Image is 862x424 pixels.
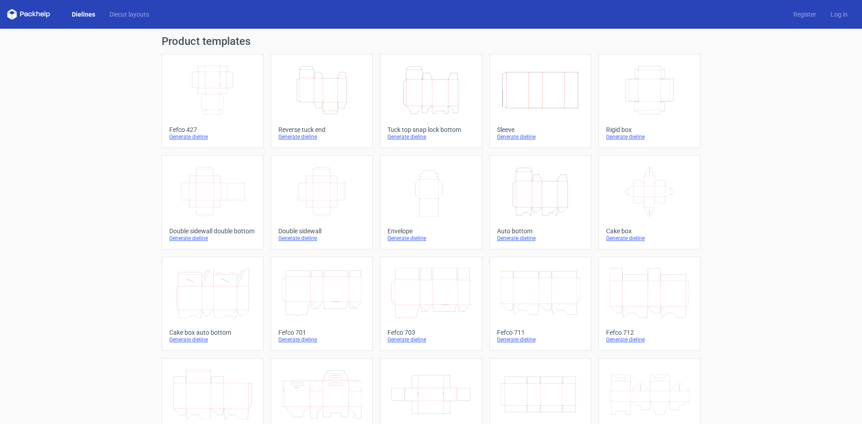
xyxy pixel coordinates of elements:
[278,126,365,133] div: Reverse tuck end
[497,133,584,140] div: Generate dieline
[162,54,264,148] a: Fefco 427Generate dieline
[278,235,365,242] div: Generate dieline
[606,227,693,235] div: Cake box
[606,133,693,140] div: Generate dieline
[489,155,591,249] a: Auto bottomGenerate dieline
[162,36,700,47] h1: Product templates
[278,227,365,235] div: Double sidewall
[497,329,584,336] div: Fefco 711
[823,10,855,19] a: Log in
[489,257,591,351] a: Fefco 711Generate dieline
[606,126,693,133] div: Rigid box
[169,133,256,140] div: Generate dieline
[598,54,700,148] a: Rigid boxGenerate dieline
[162,257,264,351] a: Cake box auto bottomGenerate dieline
[497,235,584,242] div: Generate dieline
[271,155,373,249] a: Double sidewallGenerate dieline
[169,227,256,235] div: Double sidewall double bottom
[606,329,693,336] div: Fefco 712
[497,126,584,133] div: Sleeve
[387,227,474,235] div: Envelope
[380,257,482,351] a: Fefco 703Generate dieline
[169,235,256,242] div: Generate dieline
[489,54,591,148] a: SleeveGenerate dieline
[271,54,373,148] a: Reverse tuck endGenerate dieline
[387,336,474,343] div: Generate dieline
[380,155,482,249] a: EnvelopeGenerate dieline
[598,257,700,351] a: Fefco 712Generate dieline
[387,126,474,133] div: Tuck top snap lock bottom
[606,235,693,242] div: Generate dieline
[598,155,700,249] a: Cake boxGenerate dieline
[169,336,256,343] div: Generate dieline
[169,126,256,133] div: Fefco 427
[497,336,584,343] div: Generate dieline
[387,133,474,140] div: Generate dieline
[497,227,584,235] div: Auto bottom
[380,54,482,148] a: Tuck top snap lock bottomGenerate dieline
[606,336,693,343] div: Generate dieline
[65,10,102,19] a: Dielines
[387,235,474,242] div: Generate dieline
[387,329,474,336] div: Fefco 703
[169,329,256,336] div: Cake box auto bottom
[278,133,365,140] div: Generate dieline
[162,155,264,249] a: Double sidewall double bottomGenerate dieline
[271,257,373,351] a: Fefco 701Generate dieline
[278,329,365,336] div: Fefco 701
[786,10,823,19] a: Register
[278,336,365,343] div: Generate dieline
[102,10,156,19] a: Diecut layouts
